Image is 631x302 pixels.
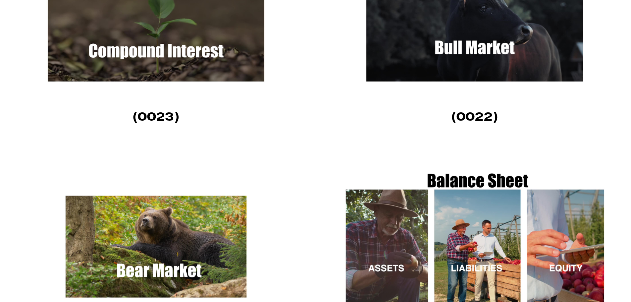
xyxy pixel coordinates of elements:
[451,109,498,124] strong: (0022)
[132,109,180,124] strong: (0023)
